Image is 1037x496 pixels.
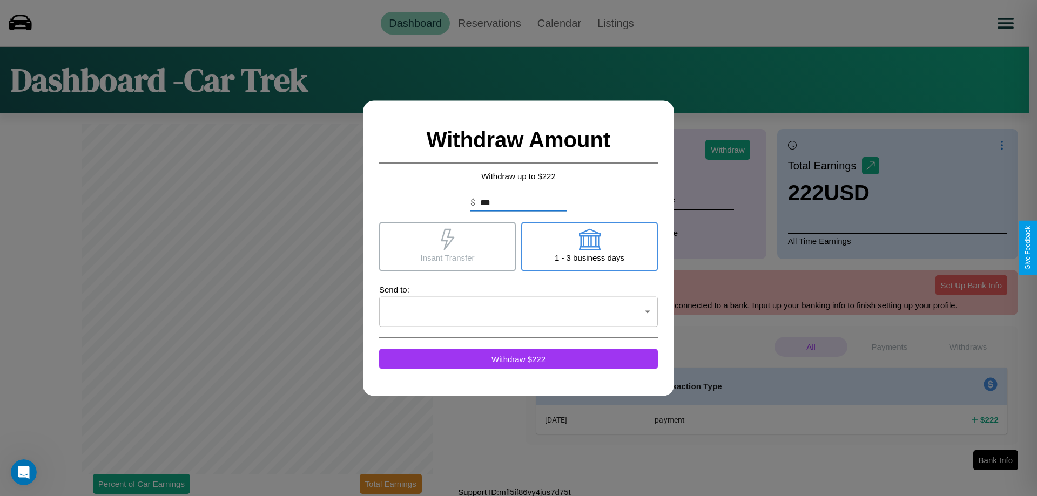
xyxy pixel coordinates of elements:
[11,459,37,485] iframe: Intercom live chat
[379,282,658,296] p: Send to:
[379,349,658,369] button: Withdraw $222
[555,250,624,264] p: 1 - 3 business days
[420,250,474,264] p: Insant Transfer
[379,168,658,183] p: Withdraw up to $ 222
[470,196,475,209] p: $
[1024,226,1032,270] div: Give Feedback
[379,117,658,163] h2: Withdraw Amount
